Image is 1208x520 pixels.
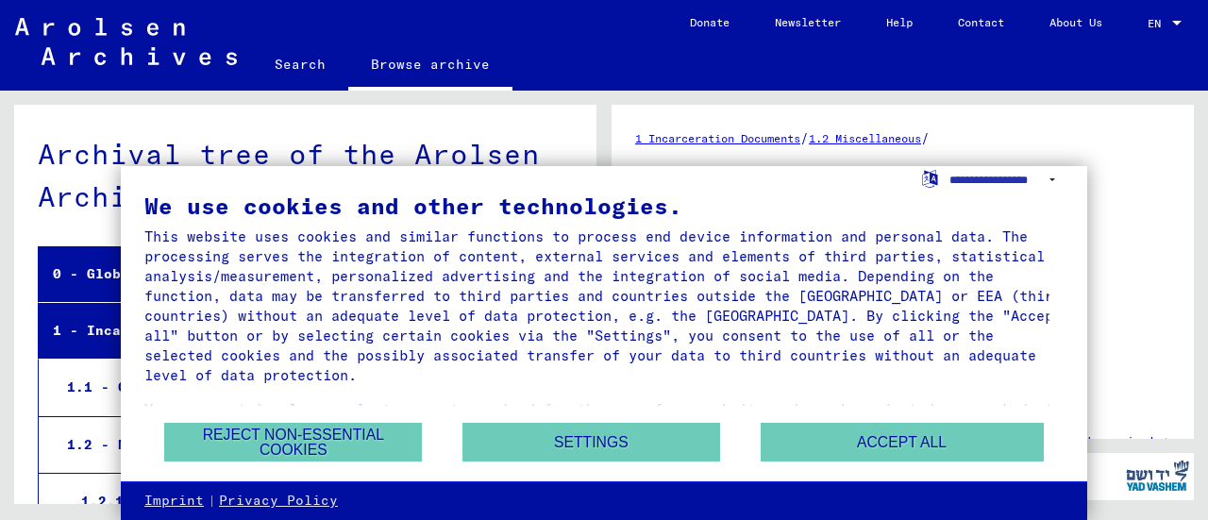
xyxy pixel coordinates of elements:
a: 1 Incarceration Documents [635,131,800,145]
button: Reject non-essential cookies [164,423,422,461]
span: EN [1148,17,1168,30]
span: / [921,129,930,146]
img: Arolsen_neg.svg [15,18,237,65]
div: Archival tree of the Arolsen Archives [38,133,573,218]
div: We use cookies and other technologies. [144,194,1064,217]
a: Search [252,42,348,87]
button: Settings [462,423,720,461]
div: 0 - Global Finding Aids [39,256,509,293]
a: 1.2 Miscellaneous [809,131,921,145]
button: Accept all [761,423,1044,461]
div: 1.1 - Camps and Ghettos [53,369,509,406]
div: 1.2.1 - Deportations and Transports [67,483,509,520]
a: Imprint [144,492,204,511]
span: / [800,129,809,146]
div: This website uses cookies and similar functions to process end device information and personal da... [144,226,1064,385]
div: 1 - Incarceration Documents [39,312,509,349]
img: yv_logo.png [1122,452,1193,499]
a: Browse archive [348,42,512,91]
a: Privacy Policy [219,492,338,511]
